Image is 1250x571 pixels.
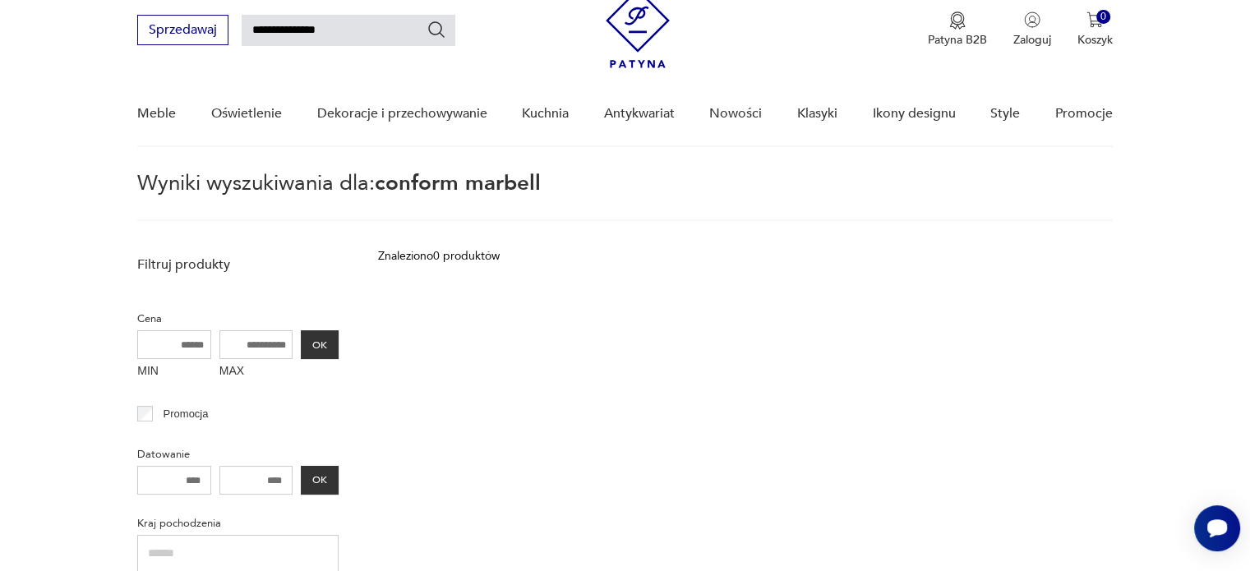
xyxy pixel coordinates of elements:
[378,247,500,265] div: Znaleziono 0 produktów
[137,445,339,463] p: Datowanie
[928,32,987,48] p: Patyna B2B
[709,82,762,145] a: Nowości
[219,359,293,385] label: MAX
[137,359,211,385] label: MIN
[1055,82,1113,145] a: Promocje
[316,82,487,145] a: Dekoracje i przechowywanie
[1194,505,1240,551] iframe: Smartsupp widget button
[375,168,541,198] span: conform marbell
[1077,12,1113,48] button: 0Koszyk
[301,330,339,359] button: OK
[427,20,446,39] button: Szukaj
[211,82,282,145] a: Oświetlenie
[137,256,339,274] p: Filtruj produkty
[137,310,339,328] p: Cena
[928,12,987,48] button: Patyna B2B
[164,405,209,423] p: Promocja
[137,82,176,145] a: Meble
[137,514,339,532] p: Kraj pochodzenia
[990,82,1020,145] a: Style
[301,466,339,495] button: OK
[1013,32,1051,48] p: Zaloguj
[522,82,569,145] a: Kuchnia
[928,12,987,48] a: Ikona medaluPatyna B2B
[949,12,966,30] img: Ikona medalu
[137,15,228,45] button: Sprzedawaj
[1077,32,1113,48] p: Koszyk
[1013,12,1051,48] button: Zaloguj
[797,82,837,145] a: Klasyki
[137,173,1112,221] p: Wyniki wyszukiwania dla:
[137,25,228,37] a: Sprzedawaj
[604,82,675,145] a: Antykwariat
[1086,12,1103,28] img: Ikona koszyka
[1024,12,1040,28] img: Ikonka użytkownika
[1096,10,1110,24] div: 0
[872,82,955,145] a: Ikony designu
